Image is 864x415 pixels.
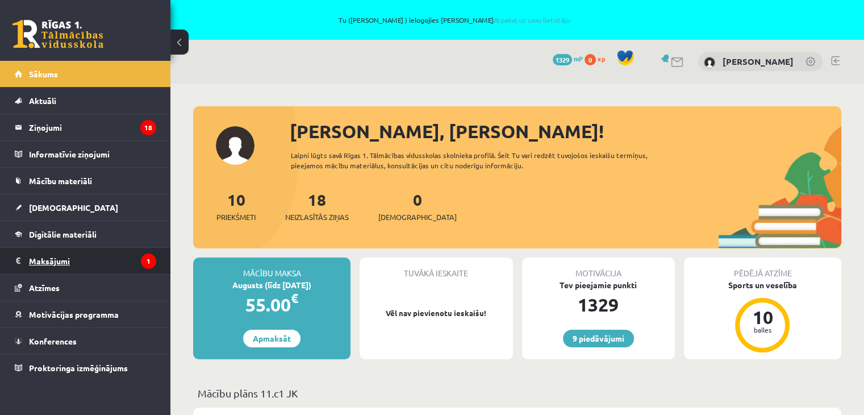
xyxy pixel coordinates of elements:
[522,258,675,279] div: Motivācija
[15,221,156,247] a: Digitālie materiāli
[29,141,156,167] legend: Informatīvie ziņojumi
[198,385,837,401] p: Mācību plāns 11.c1 JK
[522,279,675,291] div: Tev pieejamie punkti
[193,258,350,279] div: Mācību maksa
[29,202,118,213] span: [DEMOGRAPHIC_DATA]
[193,291,350,318] div: 55.00
[285,211,349,223] span: Neizlasītās ziņas
[585,54,596,65] span: 0
[723,56,794,67] a: [PERSON_NAME]
[140,120,156,135] i: 18
[290,118,841,145] div: [PERSON_NAME], [PERSON_NAME]!
[29,363,128,373] span: Proktoringa izmēģinājums
[15,141,156,167] a: Informatīvie ziņojumi
[15,194,156,221] a: [DEMOGRAPHIC_DATA]
[29,283,60,293] span: Atzīmes
[745,326,779,333] div: balles
[553,54,572,65] span: 1329
[216,189,256,223] a: 10Priekšmeti
[15,248,156,274] a: Maksājumi1
[378,211,457,223] span: [DEMOGRAPHIC_DATA]
[684,279,841,354] a: Sports un veselība 10 balles
[585,54,611,63] a: 0 xp
[365,308,507,319] p: Vēl nav pievienotu ieskaišu!
[29,69,58,79] span: Sākums
[291,150,680,171] div: Laipni lūgts savā Rīgas 1. Tālmācības vidusskolas skolnieka profilā. Šeit Tu vari redzēt tuvojošo...
[684,279,841,291] div: Sports un veselība
[29,176,92,186] span: Mācību materiāli
[131,16,778,23] span: Tu ([PERSON_NAME] ) ielogojies [PERSON_NAME]
[29,248,156,274] legend: Maksājumi
[745,308,779,326] div: 10
[15,275,156,301] a: Atzīmes
[29,336,77,346] span: Konferences
[15,355,156,381] a: Proktoringa izmēģinājums
[216,211,256,223] span: Priekšmeti
[553,54,583,63] a: 1329 mP
[243,330,300,347] a: Apmaksāt
[29,96,56,106] span: Aktuāli
[15,114,156,140] a: Ziņojumi18
[378,189,457,223] a: 0[DEMOGRAPHIC_DATA]
[29,309,119,319] span: Motivācijas programma
[522,291,675,318] div: 1329
[29,229,97,239] span: Digitālie materiāli
[563,330,634,347] a: 9 piedāvājumi
[15,61,156,87] a: Sākums
[704,57,715,68] img: Ivans Gončarovs
[285,189,349,223] a: 18Neizlasītās ziņas
[291,290,298,306] span: €
[684,258,841,279] div: Pēdējā atzīme
[15,301,156,327] a: Motivācijas programma
[574,54,583,63] span: mP
[15,328,156,354] a: Konferences
[360,258,512,279] div: Tuvākā ieskaite
[598,54,605,63] span: xp
[29,114,156,140] legend: Ziņojumi
[193,279,350,291] div: Augusts (līdz [DATE])
[12,20,103,48] a: Rīgas 1. Tālmācības vidusskola
[493,15,570,24] a: Atpakaļ uz savu lietotāju
[15,88,156,114] a: Aktuāli
[15,168,156,194] a: Mācību materiāli
[141,254,156,269] i: 1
